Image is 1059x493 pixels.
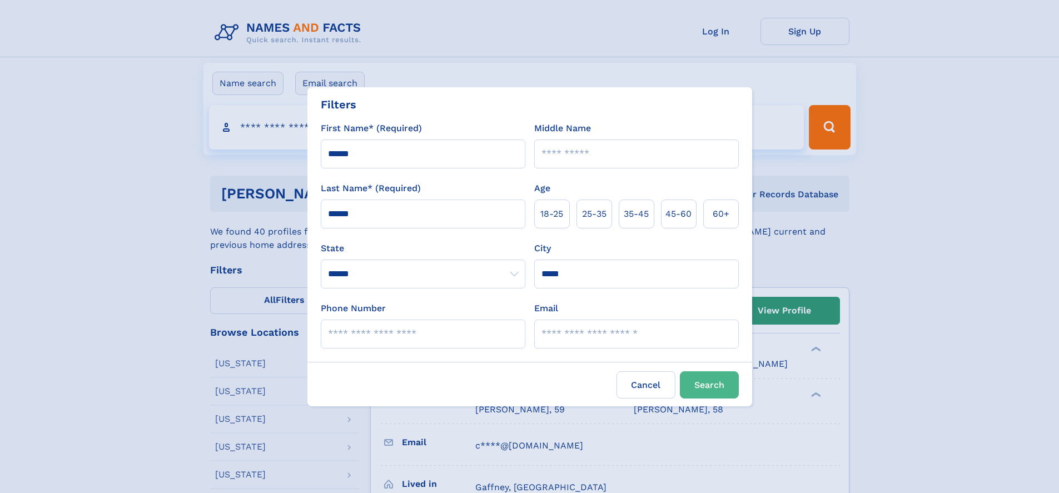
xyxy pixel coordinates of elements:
[540,207,563,221] span: 18‑25
[616,371,675,399] label: Cancel
[321,96,356,113] div: Filters
[534,122,591,135] label: Middle Name
[534,182,550,195] label: Age
[321,122,422,135] label: First Name* (Required)
[713,207,729,221] span: 60+
[534,242,551,255] label: City
[321,242,525,255] label: State
[321,302,386,315] label: Phone Number
[534,302,558,315] label: Email
[321,182,421,195] label: Last Name* (Required)
[665,207,692,221] span: 45‑60
[680,371,739,399] button: Search
[624,207,649,221] span: 35‑45
[582,207,606,221] span: 25‑35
